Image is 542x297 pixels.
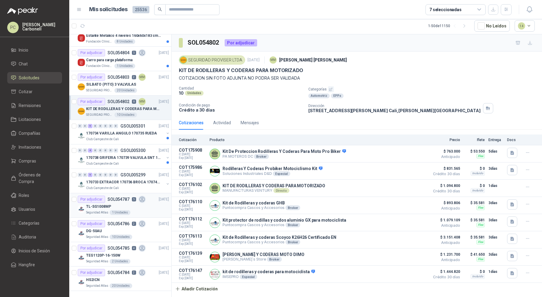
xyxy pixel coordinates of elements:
[464,165,485,172] p: $ 0
[107,75,129,79] p: SOL054803
[78,147,170,166] a: 0 0 4 0 0 0 0 0 GSOL005300[DATE] Company Logo170738 GRIFERIA 170739 VALVULA SNT 170742 VALVULAClu...
[78,98,105,105] div: Por adjudicar
[19,158,36,164] span: Compras
[88,124,92,128] div: 5
[285,240,300,245] div: Broker
[132,222,136,226] p: 2
[430,189,460,193] span: Crédito 30 días
[86,235,108,239] p: Seguridad Atlas
[7,245,62,257] a: Inicios de Sesión
[86,64,113,68] p: Fundación Clínica Shaio
[179,276,206,280] span: Exp: [DATE]
[93,124,98,128] div: 0
[159,270,169,276] p: [DATE]
[78,156,85,164] img: Company Logo
[110,235,132,239] div: 10 Unidades
[210,166,220,176] img: Company Logo
[428,21,469,31] div: 1 - 50 de 11150
[223,223,346,227] p: Puntocompra Cascos y Accesorios
[86,204,111,210] p: TL-SG1008MP
[185,91,204,96] div: Unidades
[179,103,304,107] p: Condición de pago
[188,38,220,47] h3: SOL054802
[488,268,503,275] p: 1 días
[488,216,503,224] p: 3 días
[159,221,169,227] p: [DATE]
[88,148,92,153] div: 4
[430,275,460,279] span: Crédito 30 días
[139,98,146,105] div: MM
[89,5,128,14] h1: Mis solicitudes
[179,239,206,242] span: C: [DATE]
[114,112,137,117] div: 10 Unidades
[430,241,460,245] span: Anticipado
[159,99,169,105] p: [DATE]
[7,217,62,229] a: Categorías
[19,206,35,213] span: Usuarios
[107,246,129,250] p: SOL054785
[159,50,169,56] p: [DATE]
[19,130,40,137] span: Compañías
[86,155,161,161] p: 170738 GRIFERIA 170739 VALVULA SNT 170742 VALVULA
[86,131,157,136] p: 170734 VARILLA ANGULO 170735 RUEDA
[78,279,85,286] img: Company Logo
[464,216,485,224] p: $ 35.581
[476,240,485,245] div: Flex
[179,208,206,211] span: Exp: [DATE]
[180,57,187,63] img: Company Logo
[179,221,206,225] span: C: [DATE]
[19,220,39,226] span: Categorías
[7,114,62,125] a: Licitaciones
[223,240,336,245] p: Puntocompra Cascos y Accesorios
[464,251,485,258] p: $ 41.650
[86,210,108,215] p: Seguridad Atlas
[179,170,206,173] span: C: [DATE]
[110,210,130,215] div: 1 Unidades
[179,55,245,65] div: SEGURIDAD PROVISER LTDA
[464,138,485,142] p: Flete
[114,124,118,128] div: 0
[159,245,169,251] p: [DATE]
[114,39,135,44] div: 8 Unidades
[429,6,462,13] div: 7 seleccionadas
[223,171,322,176] p: Soluciones Industriales D&D
[86,33,161,39] p: Estante Metálico 4 niveles 160x60x183 cm Fixser
[139,74,146,81] div: MM
[78,122,170,142] a: 0 0 5 0 0 0 0 0 GSOL005301[DATE] Company Logo170734 VARILLA ANGULO 170735 RUEDAClub Campestre de ...
[269,56,277,64] div: MM
[179,67,303,74] p: KIT DE RODILLERAS Y CODERAS PARA MOTORIZADO
[223,252,304,257] p: [PERSON_NAME] Y CODERAS MOTO DIMO
[120,173,145,177] p: GSOL005299
[179,191,206,194] span: Exp: [DATE]
[78,59,85,66] img: Company Logo
[107,51,129,55] p: SOL054804
[179,182,206,187] p: COT176102
[83,124,87,128] div: 0
[7,100,62,111] a: Remisiones
[471,188,485,193] div: Incluido
[308,93,330,98] div: Automotriz
[476,223,485,227] div: Flex
[285,205,300,210] div: Broker
[78,269,105,276] div: Por adjudicar
[19,192,29,199] span: Roles
[179,225,206,229] span: Exp: [DATE]
[225,39,257,46] div: Por adjudicar
[159,172,169,178] p: [DATE]
[132,270,136,275] p: 2
[488,165,503,172] p: 3 días
[78,205,85,213] img: Company Logo
[69,267,171,291] a: Por adjudicarSOL0547842[DATE] Company LogoHS2ICNSeguridad Atlas20 Unidades
[88,173,92,177] div: 5
[331,93,344,98] div: EPPs
[114,64,135,68] div: 1 Unidades
[86,186,119,191] p: Club Campestre de Cali
[7,7,38,14] img: Logo peakr
[254,154,269,159] div: Broker
[179,75,535,81] p: COTIZACION SIN FOTO ADJUNTA NO PODRA SER VALIDADA
[223,257,304,262] p: [PERSON_NAME]´s Store
[179,204,206,208] span: C: [DATE]
[223,274,315,279] p: IMSEPRO
[488,251,503,258] p: 3 días
[464,268,485,275] p: $ 0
